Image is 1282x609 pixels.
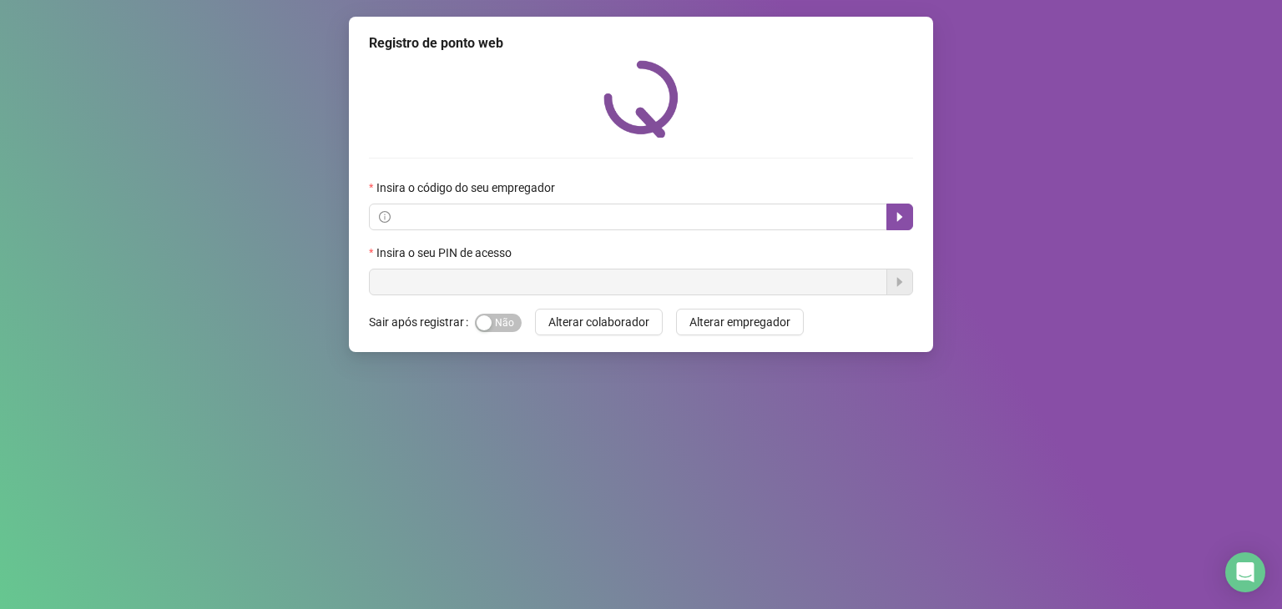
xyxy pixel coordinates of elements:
[369,33,913,53] div: Registro de ponto web
[369,179,566,197] label: Insira o código do seu empregador
[379,211,391,223] span: info-circle
[676,309,804,335] button: Alterar empregador
[535,309,663,335] button: Alterar colaborador
[1225,552,1265,592] div: Open Intercom Messenger
[689,313,790,331] span: Alterar empregador
[369,309,475,335] label: Sair após registrar
[893,210,906,224] span: caret-right
[603,60,679,138] img: QRPoint
[548,313,649,331] span: Alterar colaborador
[369,244,522,262] label: Insira o seu PIN de acesso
